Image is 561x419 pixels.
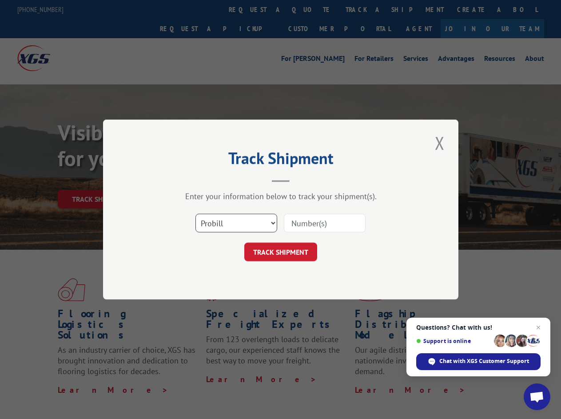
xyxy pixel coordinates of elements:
[147,191,414,201] div: Enter your information below to track your shipment(s).
[416,324,541,331] span: Questions? Chat with us!
[439,357,529,365] span: Chat with XGS Customer Support
[416,338,491,344] span: Support is online
[147,152,414,169] h2: Track Shipment
[244,243,317,261] button: TRACK SHIPMENT
[524,383,550,410] a: Open chat
[432,131,447,155] button: Close modal
[284,214,366,232] input: Number(s)
[416,353,541,370] span: Chat with XGS Customer Support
